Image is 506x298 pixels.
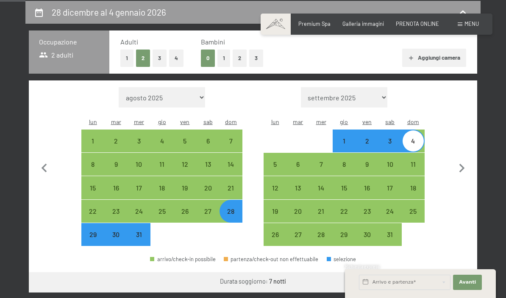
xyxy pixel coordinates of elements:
div: arrivo/check-in possibile [81,176,104,199]
div: arrivo/check-in possibile [356,130,378,152]
a: PRENOTA ONLINE [396,20,439,27]
div: Mon Dec 15 2025 [81,176,104,199]
div: arrivo/check-in possibile [220,176,242,199]
div: Tue Dec 02 2025 [104,130,127,152]
div: arrivo/check-in possibile [104,153,127,176]
div: arrivo/check-in possibile [197,176,220,199]
div: Wed Dec 31 2025 [128,223,150,246]
div: arrivo/check-in possibile [81,200,104,223]
div: arrivo/check-in possibile [173,200,196,223]
div: arrivo/check-in possibile [286,153,309,176]
div: 20 [197,185,219,206]
button: 3 [249,50,263,67]
abbr: giovedì [340,118,348,125]
span: Richiesta express [345,264,380,269]
span: Adulti [120,38,138,46]
div: arrivo/check-in possibile [128,200,150,223]
a: Premium Spa [298,20,331,27]
div: arrivo/check-in possibile [197,200,220,223]
abbr: martedì [111,118,121,125]
div: arrivo/check-in possibile [81,130,104,152]
div: 3 [379,138,400,159]
div: Sat Jan 10 2026 [378,153,401,176]
div: arrivo/check-in possibile [150,130,173,152]
div: arrivo/check-in possibile [220,130,242,152]
div: 19 [264,208,286,229]
div: 28 [310,231,331,252]
abbr: sabato [203,118,213,125]
div: Wed Jan 28 2026 [309,223,332,246]
div: arrivo/check-in possibile [104,200,127,223]
div: 14 [220,161,242,182]
div: Wed Dec 17 2025 [128,176,150,199]
div: arrivo/check-in possibile [128,176,150,199]
div: arrivo/check-in possibile [150,153,173,176]
div: partenza/check-out non effettuabile [224,257,319,262]
div: arrivo/check-in possibile [150,176,173,199]
div: 7 [310,161,331,182]
div: Mon Jan 26 2026 [264,223,286,246]
div: arrivo/check-in possibile [378,200,401,223]
button: Mese successivo [453,87,471,246]
div: 6 [287,161,309,182]
div: arrivo/check-in possibile [173,176,196,199]
div: Mon Dec 29 2025 [81,223,104,246]
div: 13 [287,185,309,206]
div: 28 [220,208,242,229]
div: Fri Dec 05 2025 [173,130,196,152]
div: 13 [197,161,219,182]
div: 16 [105,185,126,206]
abbr: mercoledì [134,118,144,125]
div: arrivo/check-in possibile [333,200,356,223]
div: 21 [220,185,242,206]
button: 2 [233,50,247,67]
abbr: venerdì [180,118,189,125]
div: Mon Dec 01 2025 [81,130,104,152]
abbr: venerdì [362,118,372,125]
div: arrivo/check-in possibile [173,153,196,176]
div: arrivo/check-in possibile [173,130,196,152]
div: Thu Jan 22 2026 [333,200,356,223]
div: Sun Jan 25 2026 [402,200,425,223]
button: 1 [217,50,231,67]
div: Wed Dec 03 2025 [128,130,150,152]
div: 22 [334,208,355,229]
div: arrivo/check-in possibile [356,200,378,223]
div: arrivo/check-in possibile [402,176,425,199]
div: Sun Dec 21 2025 [220,176,242,199]
div: 25 [151,208,172,229]
div: arrivo/check-in possibile [150,257,216,262]
div: Tue Dec 30 2025 [104,223,127,246]
button: 2 [136,50,150,67]
div: Mon Jan 19 2026 [264,200,286,223]
div: Mon Jan 12 2026 [264,176,286,199]
div: 20 [287,208,309,229]
div: arrivo/check-in possibile [264,153,286,176]
div: Fri Dec 26 2025 [173,200,196,223]
div: Thu Jan 15 2026 [333,176,356,199]
div: 18 [403,185,424,206]
div: 18 [151,185,172,206]
div: 21 [310,208,331,229]
div: Sat Jan 24 2026 [378,200,401,223]
b: 7 notti [269,278,286,285]
abbr: domenica [225,118,237,125]
div: 12 [264,185,286,206]
div: Fri Jan 02 2026 [356,130,378,152]
button: 0 [201,50,215,67]
div: Mon Dec 08 2025 [81,153,104,176]
div: Thu Jan 29 2026 [333,223,356,246]
div: 1 [82,138,103,159]
div: Tue Dec 23 2025 [104,200,127,223]
div: arrivo/check-in possibile [309,176,332,199]
span: Menu [464,20,479,27]
span: 2 adulti [39,50,73,60]
div: 5 [264,161,286,182]
div: arrivo/check-in possibile [378,223,401,246]
div: Sun Dec 14 2025 [220,153,242,176]
div: 24 [128,208,150,229]
a: Galleria immagini [342,20,384,27]
abbr: lunedì [89,118,97,125]
div: 15 [334,185,355,206]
